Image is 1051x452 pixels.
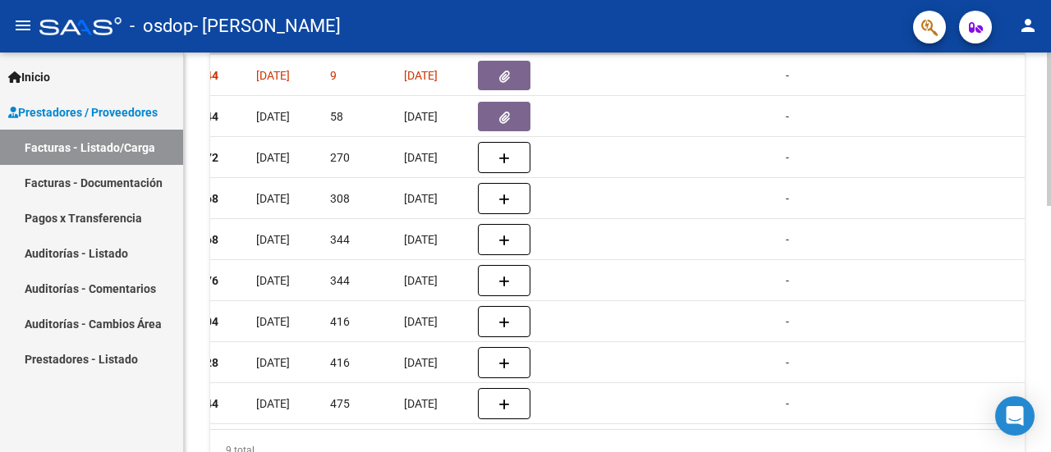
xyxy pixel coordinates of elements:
[130,8,193,44] span: - osdop
[786,69,789,82] span: -
[256,110,290,123] span: [DATE]
[404,397,438,410] span: [DATE]
[256,69,290,82] span: [DATE]
[404,356,438,369] span: [DATE]
[256,233,290,246] span: [DATE]
[330,397,350,410] span: 475
[404,315,438,328] span: [DATE]
[786,110,789,123] span: -
[404,233,438,246] span: [DATE]
[786,192,789,205] span: -
[256,315,290,328] span: [DATE]
[256,397,290,410] span: [DATE]
[330,192,350,205] span: 308
[330,274,350,287] span: 344
[404,110,438,123] span: [DATE]
[256,151,290,164] span: [DATE]
[330,110,343,123] span: 58
[330,356,350,369] span: 416
[786,356,789,369] span: -
[8,103,158,121] span: Prestadores / Proveedores
[256,356,290,369] span: [DATE]
[256,274,290,287] span: [DATE]
[786,315,789,328] span: -
[404,151,438,164] span: [DATE]
[995,396,1035,436] div: Open Intercom Messenger
[404,274,438,287] span: [DATE]
[13,16,33,35] mat-icon: menu
[786,397,789,410] span: -
[786,151,789,164] span: -
[256,192,290,205] span: [DATE]
[786,274,789,287] span: -
[330,315,350,328] span: 416
[1018,16,1038,35] mat-icon: person
[8,68,50,86] span: Inicio
[330,151,350,164] span: 270
[786,233,789,246] span: -
[193,8,341,44] span: - [PERSON_NAME]
[404,69,438,82] span: [DATE]
[330,233,350,246] span: 344
[330,69,337,82] span: 9
[404,192,438,205] span: [DATE]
